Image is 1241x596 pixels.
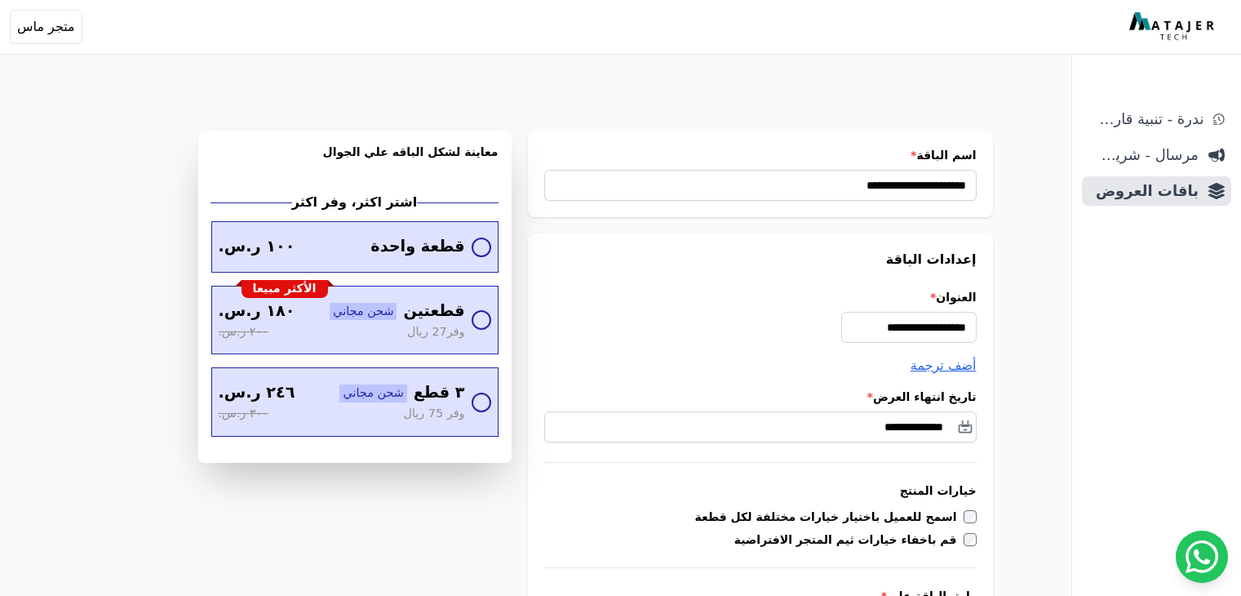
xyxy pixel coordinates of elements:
label: تاريخ انتهاء العرض [544,389,977,405]
span: قطعتين [403,300,464,323]
span: شحن مجاني [330,303,397,321]
label: قم باخفاء خيارات ثيم المتجر الافتراضية [734,532,964,548]
span: شحن مجاني [339,385,406,403]
span: ١٠٠ ر.س. [219,235,295,259]
span: ٢٠٠ ر.س. [219,323,268,341]
label: العنوان [544,289,977,305]
label: اسمح للعميل باختيار خيارات مختلفة لكل قطعة [695,509,964,525]
span: قطعة واحدة [370,235,464,259]
span: متجر ماس [17,17,75,37]
h3: معاينة لشكل الباقه علي الجوال [211,144,499,180]
label: اسم الباقة [544,147,977,163]
span: مرسال - شريط دعاية [1088,144,1199,167]
h3: خيارات المنتج [544,483,977,499]
span: باقات العروض [1088,180,1199,202]
img: MatajerTech Logo [1129,12,1218,42]
span: ٣٠٠ ر.س. [219,405,268,423]
div: الأكثر مبيعا [242,280,328,298]
span: ١٨٠ ر.س. [219,300,295,323]
h2: اشتر اكثر، وفر اكثر [292,193,417,212]
h3: إعدادات الباقة [544,250,977,269]
button: متجر ماس [10,10,82,44]
span: وفر27 ريال [407,323,464,341]
span: ٢٤٦ ر.س. [219,381,295,405]
span: ندرة - تنبية قارب علي النفاذ [1088,108,1203,131]
button: أضف ترجمة [911,356,977,376]
span: ٣ قطع [414,381,465,405]
span: أضف ترجمة [911,358,977,373]
span: وفر 75 ريال [403,405,464,423]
